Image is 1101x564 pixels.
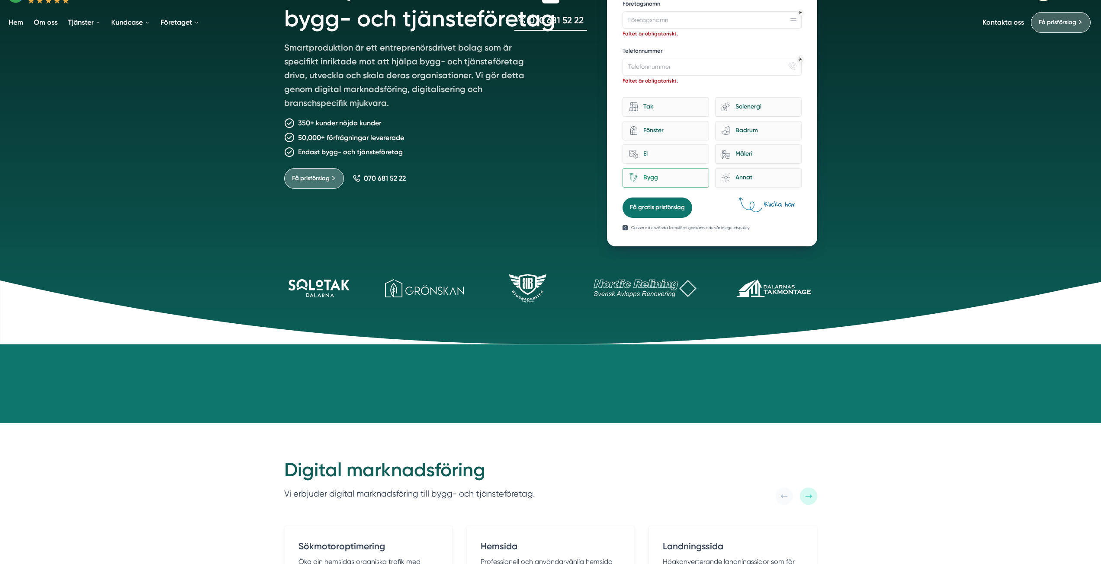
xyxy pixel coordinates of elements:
[364,174,406,182] span: 070 681 52 22
[284,458,535,487] h2: Digital marknadsföring
[298,118,381,128] p: 350+ kunder nöjda kunder
[623,47,801,57] label: Telefonnummer
[663,540,802,556] h4: Landningssida
[631,225,750,231] p: Genom att använda formuläret godkänner du vår integritetspolicy.
[623,58,801,75] input: Telefonnummer
[66,11,103,33] a: Tjänster
[529,14,584,26] span: 070 681 52 22
[7,11,25,33] a: Hem
[299,540,438,556] h4: Sökmotoroptimering
[284,41,533,113] p: Smartproduktion är ett entreprenörsdrivet bolag som är specifikt inriktade mot att hjälpa bygg- o...
[481,540,620,556] h4: Hemsida
[982,18,1024,26] a: Kontakta oss
[284,487,535,501] p: Vi erbjuder digital marknadsföring till bygg- och tjänsteföretag.
[292,174,330,183] span: Få prisförslag
[514,14,587,31] a: 070 681 52 22
[159,11,201,33] a: Företaget
[1039,18,1076,27] span: Få prisförslag
[799,57,802,61] div: Obligatoriskt
[623,76,801,86] p: Fältet är obligatoriskt.
[1031,12,1091,33] a: Få prisförslag
[109,11,152,33] a: Kundcase
[298,132,404,143] p: 50,000+ förfrågningar levererade
[298,147,403,157] p: Endast bygg- och tjänsteföretag
[353,174,406,182] a: 070 681 52 22
[623,198,692,217] button: Få gratis prisförslag
[32,11,59,33] a: Om oss
[284,168,344,189] a: Få prisförslag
